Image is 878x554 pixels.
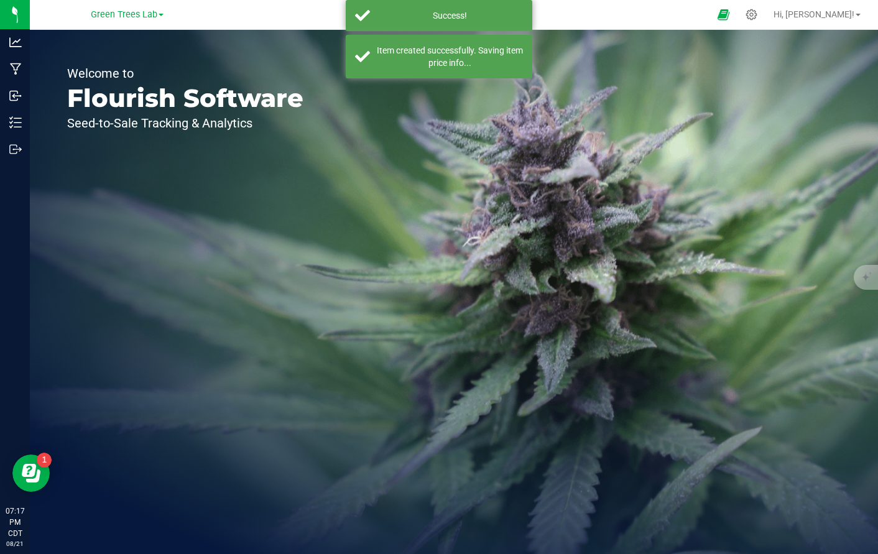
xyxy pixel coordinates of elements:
[9,63,22,75] inline-svg: Manufacturing
[377,9,523,22] div: Success!
[12,455,50,492] iframe: Resource center
[9,116,22,129] inline-svg: Inventory
[709,2,737,27] span: Open Ecommerce Menu
[377,44,523,69] div: Item created successfully. Saving item price info...
[67,117,303,129] p: Seed-to-Sale Tracking & Analytics
[91,9,157,20] span: Green Trees Lab
[67,86,303,111] p: Flourish Software
[9,143,22,155] inline-svg: Outbound
[9,36,22,48] inline-svg: Analytics
[9,90,22,102] inline-svg: Inbound
[6,506,24,539] p: 07:17 PM CDT
[67,67,303,80] p: Welcome to
[774,9,854,19] span: Hi, [PERSON_NAME]!
[6,539,24,548] p: 08/21
[37,453,52,468] iframe: Resource center unread badge
[744,9,759,21] div: Manage settings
